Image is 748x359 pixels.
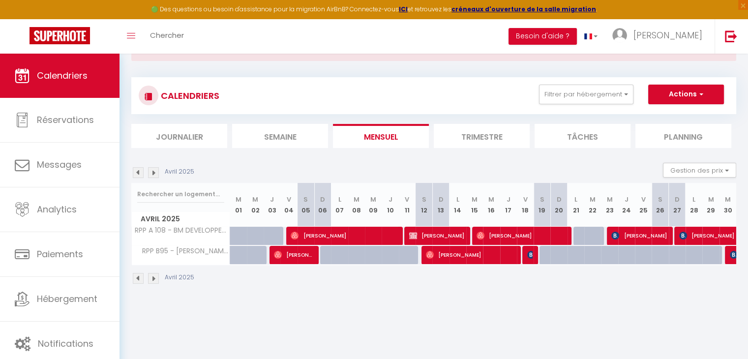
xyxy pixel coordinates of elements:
th: 16 [483,183,500,227]
abbr: S [422,195,426,204]
th: 27 [669,183,686,227]
li: Mensuel [333,124,429,148]
a: créneaux d'ouverture de la salle migration [451,5,596,13]
abbr: S [303,195,308,204]
abbr: M [590,195,596,204]
abbr: V [641,195,646,204]
span: Paiements [37,248,83,260]
abbr: J [388,195,392,204]
th: 20 [550,183,567,227]
button: Ouvrir le widget de chat LiveChat [8,4,37,33]
th: 24 [618,183,635,227]
abbr: J [270,195,274,204]
abbr: J [507,195,510,204]
abbr: M [354,195,359,204]
abbr: D [675,195,680,204]
span: Avril 2025 [132,212,230,226]
abbr: V [287,195,291,204]
abbr: D [320,195,325,204]
span: [PERSON_NAME] [611,226,667,245]
abbr: M [488,195,494,204]
th: 05 [298,183,314,227]
span: Chercher [150,30,184,40]
th: 14 [449,183,466,227]
abbr: J [625,195,628,204]
abbr: M [236,195,241,204]
a: ... [PERSON_NAME] [605,19,715,54]
th: 12 [416,183,432,227]
a: ICI [399,5,408,13]
th: 01 [230,183,247,227]
li: Trimestre [434,124,530,148]
abbr: D [438,195,443,204]
th: 06 [314,183,331,227]
span: Calendriers [37,69,88,82]
abbr: V [523,195,527,204]
th: 11 [399,183,416,227]
h3: CALENDRIERS [158,85,219,107]
li: Semaine [232,124,328,148]
th: 15 [466,183,483,227]
th: 23 [601,183,618,227]
th: 25 [635,183,652,227]
img: Super Booking [30,27,90,44]
span: [PERSON_NAME] [527,245,533,264]
span: [PERSON_NAME] [426,245,515,264]
abbr: M [252,195,258,204]
abbr: M [472,195,478,204]
span: Réservations [37,114,94,126]
input: Rechercher un logement... [137,185,224,203]
th: 07 [331,183,348,227]
th: 22 [584,183,601,227]
abbr: S [540,195,544,204]
span: Messages [37,158,82,171]
abbr: V [405,195,409,204]
img: ... [612,28,627,43]
th: 13 [432,183,449,227]
th: 19 [534,183,550,227]
th: 04 [280,183,297,227]
span: [PERSON_NAME] [633,29,702,41]
th: 21 [568,183,584,227]
li: Planning [635,124,731,148]
th: 02 [247,183,264,227]
abbr: L [574,195,577,204]
abbr: M [607,195,613,204]
span: Hébergement [37,293,97,305]
button: Filtrer par hébergement [539,85,633,104]
li: Tâches [535,124,630,148]
p: Avril 2025 [165,273,194,282]
th: 09 [365,183,382,227]
button: Actions [648,85,724,104]
th: 17 [500,183,517,227]
abbr: L [456,195,459,204]
button: Close [724,46,730,55]
span: [PERSON_NAME] [477,226,566,245]
span: Notifications [38,337,93,350]
abbr: M [725,195,731,204]
th: 28 [686,183,702,227]
p: Avril 2025 [165,167,194,177]
a: Chercher [143,19,191,54]
th: 18 [517,183,534,227]
span: RPP A 108 - BM DEVELOPPEMENT [133,227,232,234]
abbr: L [692,195,695,204]
button: Gestion des prix [663,163,736,178]
li: Journalier [131,124,227,148]
abbr: M [708,195,714,204]
abbr: M [370,195,376,204]
abbr: L [338,195,341,204]
span: [PERSON_NAME] [291,226,396,245]
th: 03 [264,183,280,227]
abbr: D [557,195,562,204]
th: 30 [719,183,736,227]
th: 29 [702,183,719,227]
span: [PERSON_NAME] [409,226,465,245]
img: logout [725,30,737,42]
button: Besoin d'aide ? [509,28,577,45]
span: Analytics [37,203,77,215]
span: [PERSON_NAME] [274,245,313,264]
th: 26 [652,183,668,227]
span: RPP B95 - [PERSON_NAME] [133,246,232,257]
